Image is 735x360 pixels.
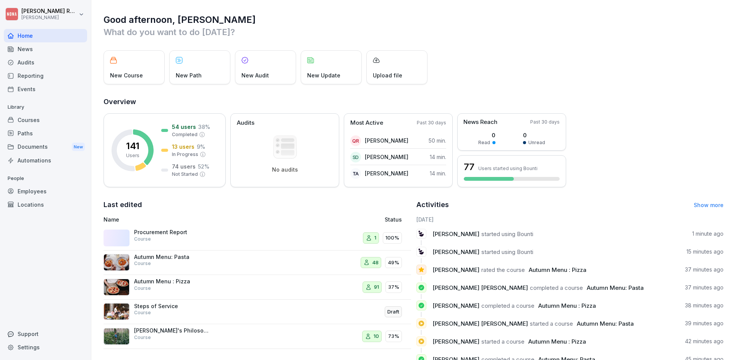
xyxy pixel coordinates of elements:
[4,69,87,82] a: Reporting
[430,153,446,161] p: 14 min.
[4,42,87,56] a: News
[4,140,87,154] a: DocumentsNew
[272,166,298,173] p: No audits
[481,248,533,256] span: started using Bounti
[4,185,87,198] a: Employees
[134,334,151,341] p: Course
[530,284,583,291] span: completed a course
[172,131,198,138] p: Completed
[198,162,209,170] p: 52 %
[72,143,85,151] div: New
[538,302,596,309] span: Autumn Menu : Pizza
[4,341,87,354] a: Settings
[365,153,408,161] p: [PERSON_NAME]
[104,26,724,38] p: What do you want to do [DATE]?
[432,230,479,238] span: [PERSON_NAME]
[172,162,196,170] p: 74 users
[21,8,77,14] p: [PERSON_NAME] Rondeux
[529,266,586,273] span: Autumn Menu : Pizza
[528,139,545,146] p: Unread
[4,140,87,154] div: Documents
[104,279,130,296] img: gigntzqtjbmfaqrmkhd4k4h3.png
[21,15,77,20] p: [PERSON_NAME]
[432,266,479,273] span: [PERSON_NAME]
[685,337,724,345] p: 42 minutes ago
[104,328,130,345] img: cktznsg10ahe3ln2ptfp89y3.png
[198,123,210,131] p: 38 %
[4,56,87,69] div: Audits
[104,251,411,275] a: Autumn Menu: PastaCourse4849%
[104,275,411,300] a: Autumn Menu : PizzaCourse9137%
[4,172,87,185] p: People
[388,259,399,267] p: 49%
[374,283,379,291] p: 91
[4,113,87,127] a: Courses
[134,285,151,292] p: Course
[432,320,528,327] span: [PERSON_NAME] [PERSON_NAME]
[126,141,139,151] p: 141
[172,171,198,178] p: Not Started
[134,309,151,316] p: Course
[685,284,724,291] p: 37 minutes ago
[463,118,497,127] p: News Reach
[350,168,361,179] div: TA
[478,139,490,146] p: Read
[172,123,196,131] p: 54 users
[4,101,87,113] p: Library
[481,230,533,238] span: started using Bounti
[4,82,87,96] a: Events
[172,151,198,158] p: In Progress
[373,71,402,79] p: Upload file
[432,248,479,256] span: [PERSON_NAME]
[104,215,296,223] p: Name
[464,161,474,174] h3: 77
[685,266,724,273] p: 37 minutes ago
[237,119,254,127] p: Audits
[692,230,724,238] p: 1 minute ago
[372,259,379,267] p: 48
[374,234,376,242] p: 1
[481,338,525,345] span: started a course
[197,143,205,151] p: 9 %
[432,302,479,309] span: [PERSON_NAME]
[577,320,634,327] span: Autumn Menu: Pasta
[530,119,560,125] p: Past 30 days
[478,131,495,139] p: 0
[388,283,399,291] p: 37%
[104,199,411,210] h2: Last edited
[528,338,586,345] span: Autumn Menu : Pizza
[126,152,139,159] p: Users
[307,71,340,79] p: New Update
[104,324,411,349] a: [PERSON_NAME]'s Philosophy and MissionCourse1073%
[350,135,361,146] div: QR
[523,131,545,139] p: 0
[134,278,210,285] p: Autumn Menu : Pizza
[4,29,87,42] a: Home
[4,198,87,211] div: Locations
[134,236,151,243] p: Course
[432,284,528,291] span: [PERSON_NAME] [PERSON_NAME]
[429,137,446,145] p: 50 min.
[530,320,573,327] span: started a course
[365,169,408,177] p: [PERSON_NAME]
[104,300,411,325] a: Steps of ServiceCourseDraft
[104,303,130,320] img: vd9hf8v6tixg1rgmgu18qv0n.png
[350,119,383,127] p: Most Active
[172,143,194,151] p: 13 users
[104,254,130,271] img: g03mw99o2jwb6tj6u9fgvrr5.png
[686,248,724,256] p: 15 minutes ago
[104,96,724,107] h2: Overview
[4,154,87,167] div: Automations
[134,260,151,267] p: Course
[4,127,87,140] a: Paths
[685,320,724,327] p: 39 minutes ago
[587,284,644,291] span: Autumn Menu: Pasta
[430,169,446,177] p: 14 min.
[104,226,411,251] a: Procurement ReportCourse1100%
[387,308,399,316] p: Draft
